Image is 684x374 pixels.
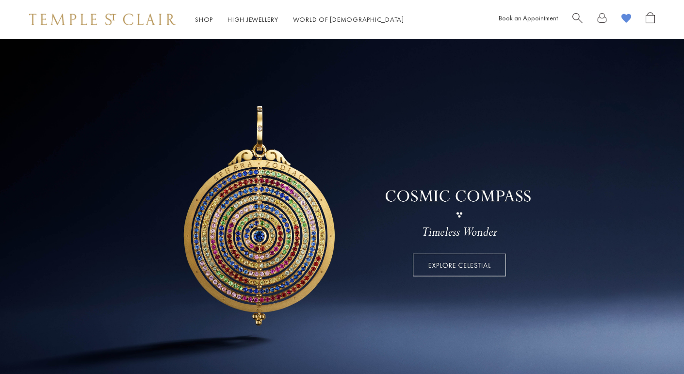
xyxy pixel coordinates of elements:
[228,15,278,24] a: High JewelleryHigh Jewellery
[195,14,404,26] nav: Main navigation
[293,15,404,24] a: World of [DEMOGRAPHIC_DATA]World of [DEMOGRAPHIC_DATA]
[646,12,655,27] a: Open Shopping Bag
[499,14,558,22] a: Book an Appointment
[195,15,213,24] a: ShopShop
[621,12,631,27] a: View Wishlist
[572,12,583,27] a: Search
[29,14,176,25] img: Temple St. Clair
